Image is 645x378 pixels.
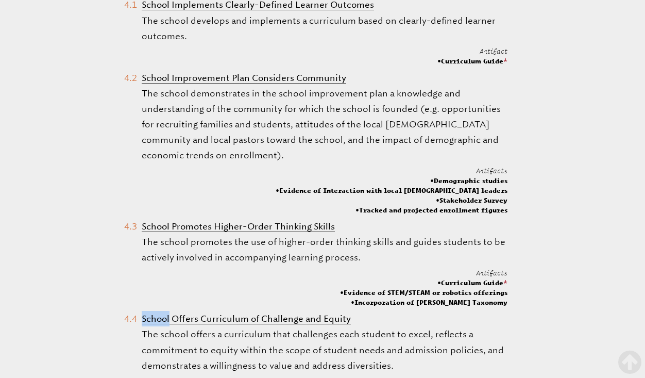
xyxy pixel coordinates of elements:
[340,278,507,288] span: Curriculum Guide
[142,73,346,83] b: School Improvement Plan Considers Community
[142,314,351,324] b: School Offers Curriculum of Challenge and Equity
[340,298,507,307] span: Incorporation of [PERSON_NAME] Taxonomy
[476,269,507,277] span: Artifacts
[276,195,507,205] span: Stakeholder Survey
[276,186,507,195] span: Evidence of Interaction with local [DEMOGRAPHIC_DATA] leaders
[142,234,507,265] p: The school promotes the use of higher-order thinking skills and guides students to be actively in...
[142,13,507,44] p: The school develops and implements a curriculum based on clearly-defined learner outcomes.
[476,167,507,175] span: Artifacts
[340,288,507,298] span: Evidence of STEM/STEAM or robotics offerings
[437,56,507,66] span: Curriculum Guide
[480,47,507,55] span: Artifact
[142,326,507,373] p: The school offers a curriculum that challenges each student to excel, reflects a commitment to eq...
[276,176,507,186] span: Demographic studies
[142,221,335,232] b: School Promotes Higher-Order Thinking Skills
[276,205,507,215] span: Tracked and projected enrollment figures
[142,86,507,163] p: The school demonstrates in the school improvement plan a knowledge and understanding of the commu...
